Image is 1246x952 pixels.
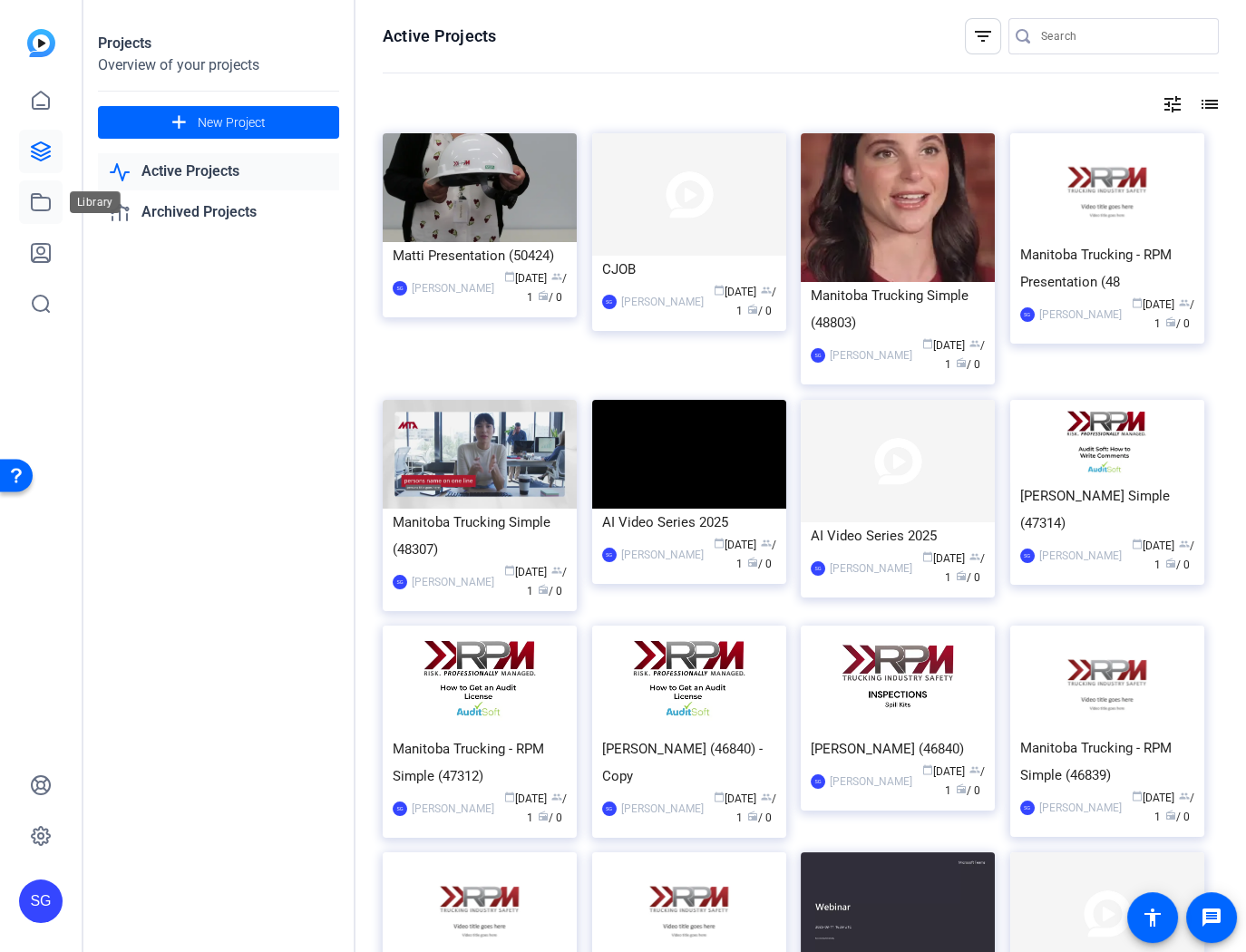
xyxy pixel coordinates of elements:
span: [DATE] [504,272,547,285]
span: group [761,792,772,802]
div: Manitoba Trucking - RPM Simple (47312) [393,735,567,790]
span: calendar_today [922,551,933,562]
span: [DATE] [922,552,965,565]
mat-icon: accessibility [1142,907,1163,928]
div: SG [393,575,407,589]
span: calendar_today [1132,791,1143,801]
span: radio [538,290,549,301]
span: calendar_today [714,538,725,549]
div: SG [1020,549,1035,563]
span: / 0 [538,811,562,824]
span: [DATE] [1132,298,1174,311]
div: SG [393,801,407,816]
span: / 0 [538,291,562,304]
div: [PERSON_NAME] [412,800,494,818]
span: [DATE] [504,566,547,578]
div: Overview of your projects [98,54,339,76]
span: calendar_today [504,271,515,282]
span: group [969,551,980,562]
span: / 0 [956,784,980,797]
div: [PERSON_NAME] [621,293,704,311]
span: group [551,792,562,802]
span: [DATE] [922,765,965,778]
div: SG [393,281,407,296]
div: [PERSON_NAME] [412,573,494,591]
span: group [969,338,980,349]
span: [DATE] [1132,539,1174,552]
img: blue-gradient.svg [27,29,55,57]
a: Archived Projects [98,194,339,231]
span: / 1 [945,765,985,797]
div: [PERSON_NAME] (46840) [811,735,985,763]
a: Active Projects [98,153,339,190]
span: / 0 [538,585,562,597]
div: AI Video Series 2025 [602,509,776,536]
div: [PERSON_NAME] [830,346,912,364]
div: [PERSON_NAME] [1039,799,1122,817]
div: [PERSON_NAME] Simple (47314) [1020,482,1194,537]
span: radio [538,584,549,595]
span: group [969,764,980,775]
span: group [1179,791,1190,801]
span: radio [1165,810,1176,821]
span: / 0 [956,358,980,371]
span: calendar_today [504,792,515,802]
div: SG [811,774,825,789]
div: Manitoba Trucking Simple (48307) [393,509,567,563]
span: / 0 [747,558,772,570]
span: radio [538,811,549,821]
span: / 1 [1154,792,1194,823]
mat-icon: message [1201,907,1222,928]
span: radio [1165,558,1176,568]
span: calendar_today [714,792,725,802]
input: Search [1041,25,1204,47]
div: [PERSON_NAME] [1039,547,1122,565]
span: / 0 [747,305,772,317]
span: group [1179,297,1190,308]
span: / 1 [736,539,776,570]
span: group [761,285,772,296]
span: group [551,565,562,576]
span: / 0 [956,571,980,584]
div: SG [1020,307,1035,322]
div: SG [811,348,825,363]
span: [DATE] [714,792,756,805]
div: [PERSON_NAME] [621,546,704,564]
span: / 0 [1165,811,1190,823]
mat-icon: add [168,112,190,134]
span: / 0 [1165,317,1190,330]
div: [PERSON_NAME] [1039,306,1122,324]
span: group [761,538,772,549]
span: [DATE] [714,539,756,551]
div: Matti Presentation (50424) [393,242,567,269]
h1: Active Projects [383,25,496,47]
mat-icon: list [1197,93,1219,115]
span: New Project [198,113,266,132]
div: Manitoba Trucking - RPM Simple (46839) [1020,734,1194,789]
div: SG [602,295,617,309]
span: radio [747,304,758,315]
div: [PERSON_NAME] [412,279,494,297]
span: / 0 [1165,559,1190,571]
span: calendar_today [714,285,725,296]
span: calendar_today [922,764,933,775]
span: radio [956,783,967,794]
div: Manitoba Trucking - RPM Presentation (48 [1020,241,1194,296]
div: [PERSON_NAME] [621,800,704,818]
div: SG [602,801,617,816]
span: radio [747,811,758,821]
span: calendar_today [922,338,933,349]
span: / 1 [736,792,776,824]
span: [DATE] [1132,792,1174,804]
div: SG [602,548,617,562]
span: calendar_today [1132,539,1143,549]
div: SG [19,879,63,923]
div: Projects [98,33,339,54]
div: AI Video Series 2025 [811,522,985,549]
mat-icon: filter_list [972,25,994,47]
div: [PERSON_NAME] [830,559,912,578]
div: [PERSON_NAME] (46840) - Copy [602,735,776,790]
span: calendar_today [1132,297,1143,308]
span: radio [747,557,758,568]
span: / 1 [527,566,567,597]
